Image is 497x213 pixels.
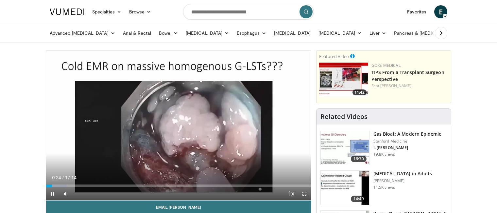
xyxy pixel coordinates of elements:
[434,5,447,18] a: E
[233,27,270,40] a: Esophagus
[298,187,311,200] button: Fullscreen
[183,4,314,20] input: Search topics, interventions
[351,196,367,202] span: 14:49
[285,187,298,200] button: Playback Rate
[320,131,447,165] a: 16:30 Gas Bloat: A Modern Epidemic Stanford Medicine I. [PERSON_NAME] 19.8K views
[119,27,155,40] a: Anal & Rectal
[46,184,311,187] div: Progress Bar
[46,187,59,200] button: Pause
[59,187,72,200] button: Mute
[373,170,432,177] h3: [MEDICAL_DATA] in Adults
[403,5,430,18] a: Favorites
[320,170,447,205] a: 14:49 [MEDICAL_DATA] in Adults [PERSON_NAME] 11.5K views
[155,27,182,40] a: Bowel
[373,139,441,144] p: Stanford Medicine
[50,9,84,15] img: VuMedi Logo
[352,89,367,95] span: 11:42
[373,185,395,190] p: 11.5K views
[371,69,444,82] a: TIPS From a Transplant Surgeon Perspective
[373,145,441,150] p: I. [PERSON_NAME]
[88,5,125,18] a: Specialties
[321,171,369,205] img: 11950cd4-d248-4755-8b98-ec337be04c84.150x105_q85_crop-smart_upscale.jpg
[319,53,349,59] small: Featured Video
[380,83,411,88] a: [PERSON_NAME]
[319,63,368,97] a: 11:42
[46,51,311,201] video-js: Video Player
[371,63,401,68] a: Gore Medical
[270,27,315,40] a: [MEDICAL_DATA]
[125,5,155,18] a: Browse
[390,27,467,40] a: Pancreas & [MEDICAL_DATA]
[46,27,119,40] a: Advanced [MEDICAL_DATA]
[373,178,432,184] p: [PERSON_NAME]
[65,175,77,180] span: 17:14
[319,63,368,97] img: 4003d3dc-4d84-4588-a4af-bb6b84f49ae6.150x105_q85_crop-smart_upscale.jpg
[351,156,367,162] span: 16:30
[371,83,448,89] div: Feat.
[52,175,61,180] span: 0:24
[373,152,395,157] p: 19.8K views
[366,27,390,40] a: Liver
[182,27,233,40] a: [MEDICAL_DATA]
[315,27,366,40] a: [MEDICAL_DATA]
[373,131,441,137] h3: Gas Bloat: A Modern Epidemic
[321,131,369,165] img: 480ec31d-e3c1-475b-8289-0a0659db689a.150x105_q85_crop-smart_upscale.jpg
[62,175,64,180] span: /
[320,113,368,121] h4: Related Videos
